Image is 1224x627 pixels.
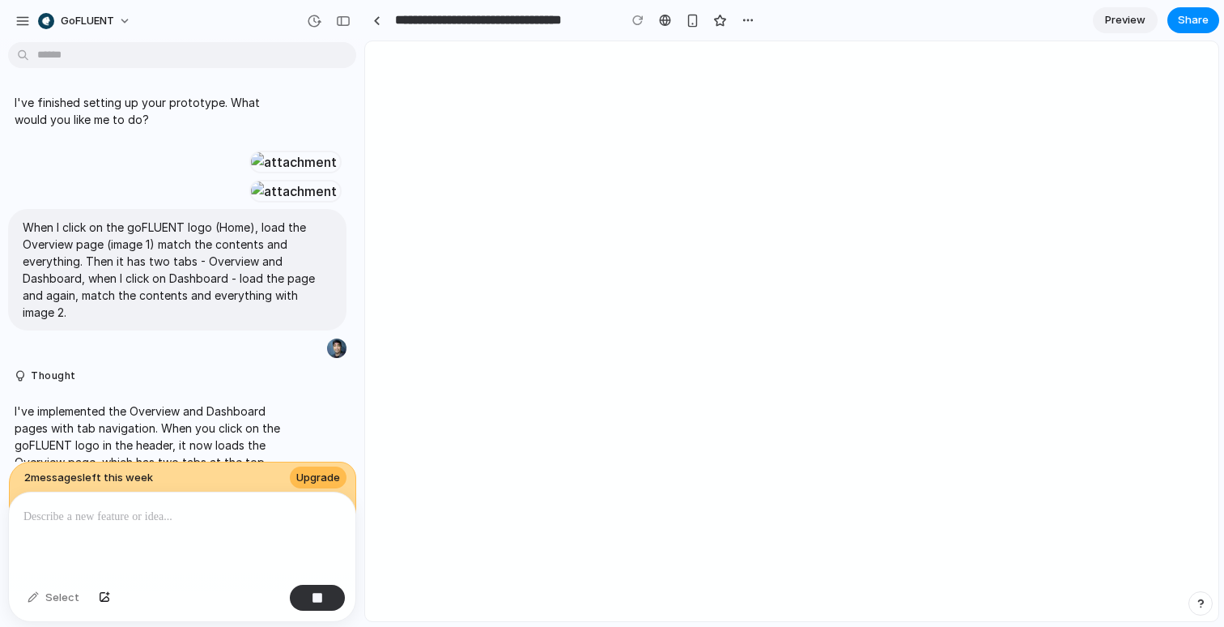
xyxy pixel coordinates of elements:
[15,403,285,590] p: I've implemented the Overview and Dashboard pages with tab navigation. When you click on the goFL...
[1178,12,1209,28] span: Share
[1093,7,1158,33] a: Preview
[1105,12,1145,28] span: Preview
[15,94,285,128] p: I've finished setting up your prototype. What would you like me to do?
[1167,7,1219,33] button: Share
[23,219,332,321] p: When I click on the goFLUENT logo (Home), load the Overview page (image 1) match the contents and...
[32,8,139,34] button: goFLUENT
[290,467,346,489] a: Upgrade
[24,470,153,486] span: 2 message s left this week
[296,470,340,486] span: Upgrade
[61,13,114,29] span: goFLUENT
